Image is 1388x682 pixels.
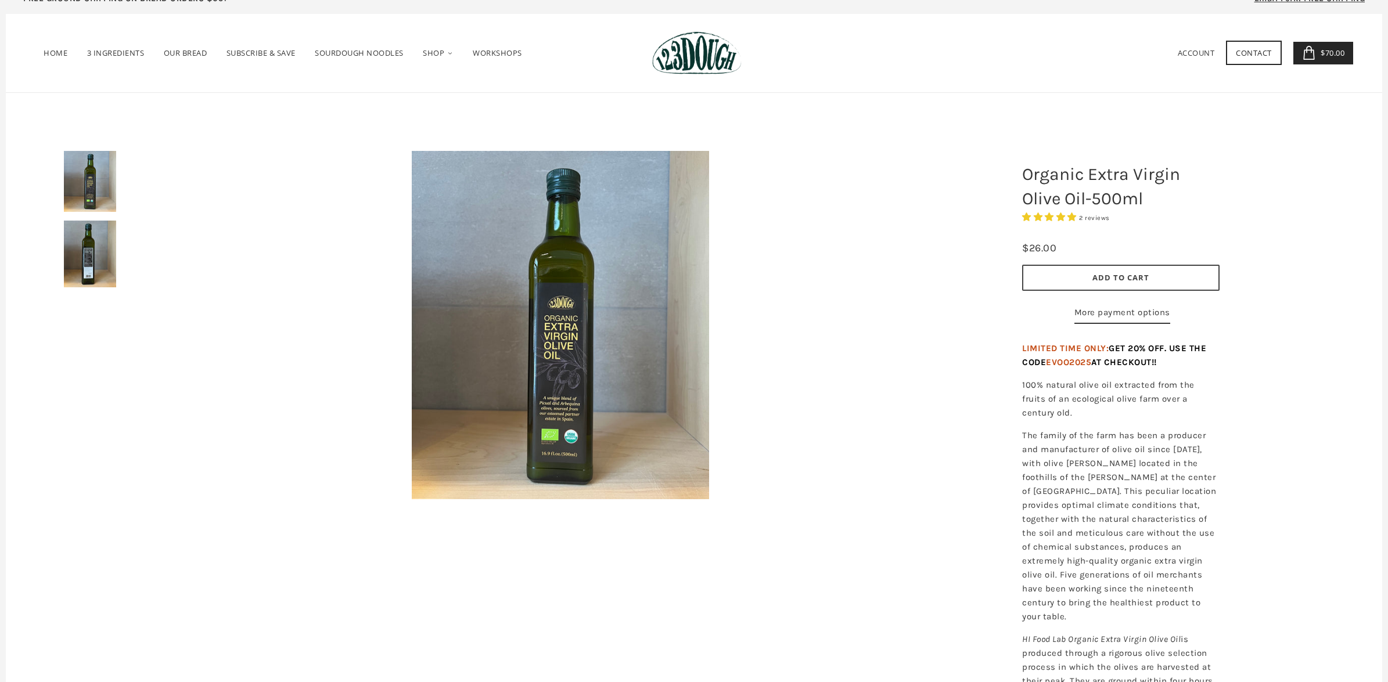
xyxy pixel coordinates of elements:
a: More payment options [1074,305,1170,324]
p: 100% natural olive oil extracted from the fruits of an ecological olive farm over a century old. [1022,378,1220,420]
strong: LIMITED TIME ONLY: [1022,343,1206,367]
a: Home [35,32,76,74]
span: EVOO2025 [1046,357,1091,367]
button: Add to Cart [1022,265,1220,291]
span: Home [44,48,67,58]
span: 2 reviews [1079,214,1110,222]
a: $70.00 [1293,42,1354,64]
div: $26.00 [1022,240,1056,257]
a: SOURDOUGH NOODLES [306,32,412,74]
span: 5.00 stars [1022,212,1079,222]
span: GET 20% OFF. USE THE CODE AT CHECKOUT!! [1022,343,1206,367]
a: Our Bread [155,32,216,74]
a: Account [1178,48,1215,58]
img: 123Dough Bakery [652,31,741,75]
span: Shop [423,48,444,58]
span: SOURDOUGH NOODLES [315,48,404,58]
span: $70.00 [1318,48,1344,58]
a: Organic Extra Virgin Olive Oil-500ml [145,151,976,499]
p: The family of the farm has been a producer and manufacturer of olive oil since [DATE], with olive... [1022,428,1220,623]
a: Shop [414,32,462,75]
a: 3 Ingredients [78,32,153,74]
span: Our Bread [164,48,207,58]
img: Organic Extra Virgin Olive Oil-500ml [64,151,116,212]
a: Workshops [464,32,531,74]
span: Add to Cart [1092,272,1149,283]
h1: Organic Extra Virgin Olive Oil-500ml [1013,156,1228,216]
img: Organic Extra Virgin Olive Oil-500ml [412,151,709,499]
span: Subscribe & Save [226,48,296,58]
nav: Primary [35,32,531,75]
a: Subscribe & Save [218,32,304,74]
img: Organic Extra Virgin Olive Oil-500ml [64,221,116,287]
span: Workshops [473,48,522,58]
a: Contact [1226,41,1282,65]
span: 3 Ingredients [87,48,145,58]
i: HI Food Lab Organic Extra Virgin Olive Oil [1022,634,1181,644]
